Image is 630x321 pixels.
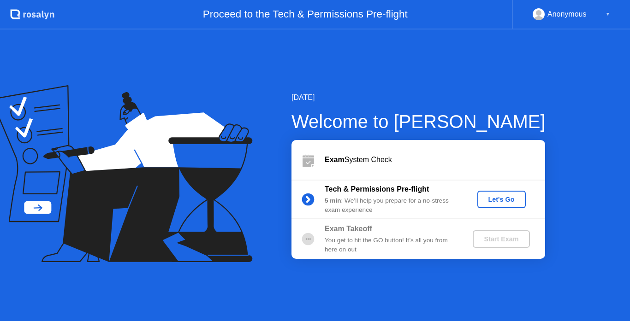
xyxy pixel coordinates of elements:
[477,191,526,208] button: Let's Go
[476,235,526,243] div: Start Exam
[325,156,345,163] b: Exam
[291,108,546,135] div: Welcome to [PERSON_NAME]
[547,8,587,20] div: Anonymous
[473,230,529,248] button: Start Exam
[325,225,372,233] b: Exam Takeoff
[325,196,458,215] div: : We’ll help you prepare for a no-stress exam experience
[325,236,458,255] div: You get to hit the GO button! It’s all you from here on out
[481,196,522,203] div: Let's Go
[325,185,429,193] b: Tech & Permissions Pre-flight
[325,154,545,165] div: System Check
[325,197,341,204] b: 5 min
[606,8,610,20] div: ▼
[291,92,546,103] div: [DATE]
